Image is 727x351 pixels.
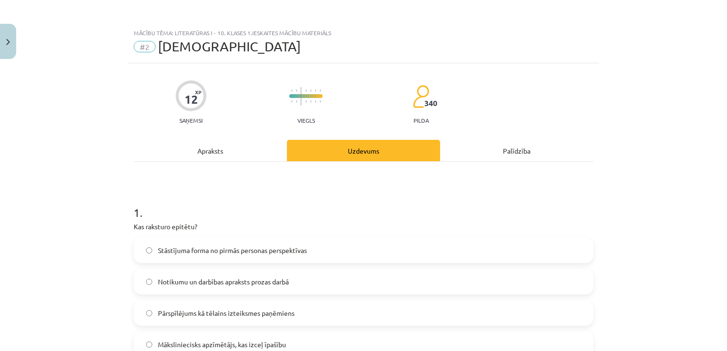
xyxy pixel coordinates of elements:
[296,100,297,103] img: icon-short-line-57e1e144782c952c97e751825c79c345078a6d821885a25fce030b3d8c18986b.svg
[315,89,316,92] img: icon-short-line-57e1e144782c952c97e751825c79c345078a6d821885a25fce030b3d8c18986b.svg
[315,100,316,103] img: icon-short-line-57e1e144782c952c97e751825c79c345078a6d821885a25fce030b3d8c18986b.svg
[158,245,307,255] span: Stāstījuma forma no pirmās personas perspektīvas
[134,222,593,232] p: Kas raksturo epitētu?
[146,310,152,316] input: Pārspīlējums kā tēlains izteiksmes paņēmiens
[320,89,321,92] img: icon-short-line-57e1e144782c952c97e751825c79c345078a6d821885a25fce030b3d8c18986b.svg
[158,308,295,318] span: Pārspīlējums kā tēlains izteiksmes paņēmiens
[301,87,302,106] img: icon-long-line-d9ea69661e0d244f92f715978eff75569469978d946b2353a9bb055b3ed8787d.svg
[305,89,306,92] img: icon-short-line-57e1e144782c952c97e751825c79c345078a6d821885a25fce030b3d8c18986b.svg
[146,341,152,348] input: Māksliniecisks apzīmētājs, kas izceļ īpašību
[134,189,593,219] h1: 1 .
[134,29,593,36] div: Mācību tēma: Literatūras i - 10. klases 1.ieskaites mācību materiāls
[158,340,286,350] span: Māksliniecisks apzīmētājs, kas izceļ īpašību
[195,89,201,95] span: XP
[413,85,429,108] img: students-c634bb4e5e11cddfef0936a35e636f08e4e9abd3cc4e673bd6f9a4125e45ecb1.svg
[146,279,152,285] input: Notikumu un darbības apraksts prozas darbā
[134,41,156,52] span: #2
[287,140,440,161] div: Uzdevums
[291,100,292,103] img: icon-short-line-57e1e144782c952c97e751825c79c345078a6d821885a25fce030b3d8c18986b.svg
[440,140,593,161] div: Palīdzība
[310,100,311,103] img: icon-short-line-57e1e144782c952c97e751825c79c345078a6d821885a25fce030b3d8c18986b.svg
[185,93,198,106] div: 12
[296,89,297,92] img: icon-short-line-57e1e144782c952c97e751825c79c345078a6d821885a25fce030b3d8c18986b.svg
[424,99,437,107] span: 340
[310,89,311,92] img: icon-short-line-57e1e144782c952c97e751825c79c345078a6d821885a25fce030b3d8c18986b.svg
[134,140,287,161] div: Apraksts
[320,100,321,103] img: icon-short-line-57e1e144782c952c97e751825c79c345078a6d821885a25fce030b3d8c18986b.svg
[6,39,10,45] img: icon-close-lesson-0947bae3869378f0d4975bcd49f059093ad1ed9edebbc8119c70593378902aed.svg
[413,117,429,124] p: pilda
[297,117,315,124] p: Viegls
[146,247,152,253] input: Stāstījuma forma no pirmās personas perspektīvas
[305,100,306,103] img: icon-short-line-57e1e144782c952c97e751825c79c345078a6d821885a25fce030b3d8c18986b.svg
[158,39,301,54] span: [DEMOGRAPHIC_DATA]
[291,89,292,92] img: icon-short-line-57e1e144782c952c97e751825c79c345078a6d821885a25fce030b3d8c18986b.svg
[158,277,289,287] span: Notikumu un darbības apraksts prozas darbā
[176,117,206,124] p: Saņemsi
